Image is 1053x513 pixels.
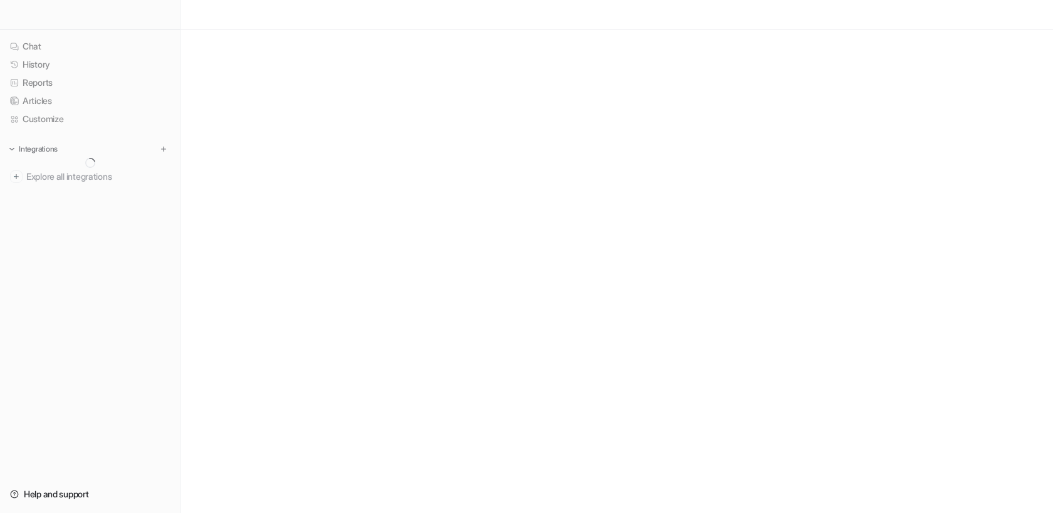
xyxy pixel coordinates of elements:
button: Integrations [5,143,61,155]
a: Help and support [5,485,175,503]
a: Explore all integrations [5,168,175,185]
img: menu_add.svg [159,145,168,153]
a: Reports [5,74,175,91]
p: Integrations [19,144,58,154]
a: Articles [5,92,175,110]
a: Customize [5,110,175,128]
a: Chat [5,38,175,55]
span: Explore all integrations [26,167,170,187]
a: History [5,56,175,73]
img: expand menu [8,145,16,153]
img: explore all integrations [10,170,23,183]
